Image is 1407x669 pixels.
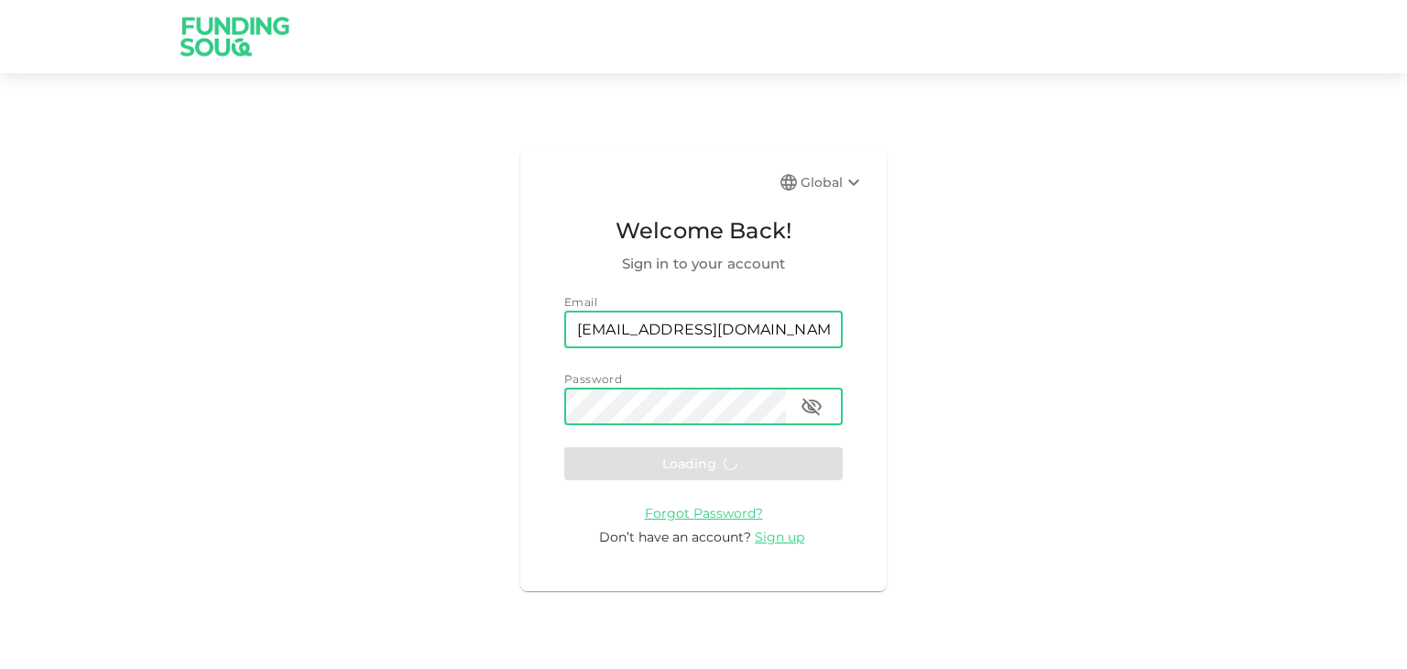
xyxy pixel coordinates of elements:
span: Welcome Back! [564,214,843,248]
a: Forgot Password? [645,504,763,521]
span: Password [564,372,622,386]
span: Sign up [755,529,804,545]
span: Forgot Password? [645,505,763,521]
div: Global [801,171,865,193]
input: password [564,389,786,425]
span: Email [564,295,597,309]
span: Sign in to your account [564,253,843,275]
input: email [564,312,843,348]
span: Don’t have an account? [599,529,751,545]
